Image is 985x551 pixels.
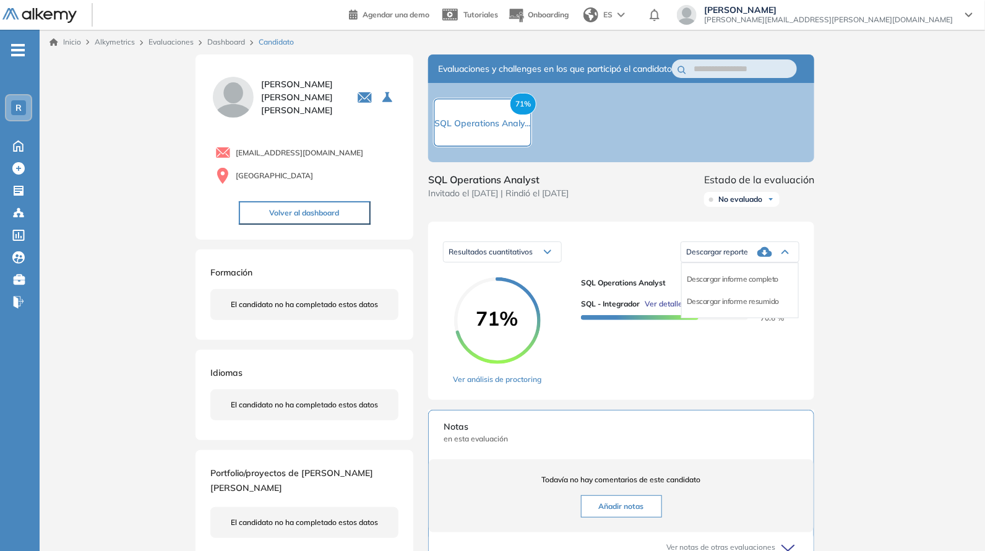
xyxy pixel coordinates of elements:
[687,273,778,285] li: Descargar informe completo
[349,6,429,21] a: Agendar una demo
[645,298,686,310] span: Ver detalles
[454,308,541,328] span: 71%
[581,495,662,518] button: Añadir notas
[617,12,625,17] img: arrow
[449,247,533,256] span: Resultados cuantitativos
[207,37,245,46] a: Dashboard
[261,78,342,117] span: [PERSON_NAME] [PERSON_NAME] [PERSON_NAME]
[11,49,25,51] i: -
[2,8,77,24] img: Logo
[236,170,313,181] span: [GEOGRAPHIC_DATA]
[581,277,789,289] span: SQL Operations Analyst
[210,267,252,278] span: Formación
[363,10,429,19] span: Agendar una demo
[231,399,378,410] span: El candidato no ha completado estos datos
[236,147,363,158] span: [EMAIL_ADDRESS][DOMAIN_NAME]
[239,201,371,225] button: Volver al dashboard
[259,37,294,48] span: Candidato
[428,172,569,187] span: SQL Operations Analyst
[444,474,799,485] span: Todavía no hay comentarios de este candidato
[508,2,569,28] button: Onboarding
[148,37,194,46] a: Evaluaciones
[428,187,569,200] span: Invitado el [DATE] | Rindió el [DATE]
[640,298,686,310] button: Ver detalles
[528,10,569,19] span: Onboarding
[463,10,498,19] span: Tutoriales
[210,467,373,493] span: Portfolio/proyectos de [PERSON_NAME] [PERSON_NAME]
[686,247,748,257] span: Descargar reporte
[453,374,541,385] a: Ver análisis de proctoring
[15,103,22,113] span: R
[603,9,613,20] span: ES
[581,298,640,310] span: SQL - Integrador
[231,299,378,310] span: El candidato no ha completado estos datos
[49,37,81,48] a: Inicio
[435,118,531,129] span: SQL Operations Analy...
[718,194,762,204] span: No evaluado
[444,420,799,433] span: Notas
[704,15,953,25] span: [PERSON_NAME][EMAIL_ADDRESS][PERSON_NAME][DOMAIN_NAME]
[704,172,814,187] span: Estado de la evaluación
[210,74,256,120] img: PROFILE_MENU_LOGO_USER
[210,367,243,378] span: Idiomas
[231,517,378,528] span: El candidato no ha completado estos datos
[687,295,779,308] li: Descargar informe resumido
[95,37,135,46] span: Alkymetrics
[438,63,672,76] span: Evaluaciones y challenges en los que participó el candidato
[704,5,953,15] span: [PERSON_NAME]
[583,7,598,22] img: world
[444,433,799,445] span: en esta evaluación
[510,93,536,115] span: 71%
[767,196,775,203] img: Ícono de flecha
